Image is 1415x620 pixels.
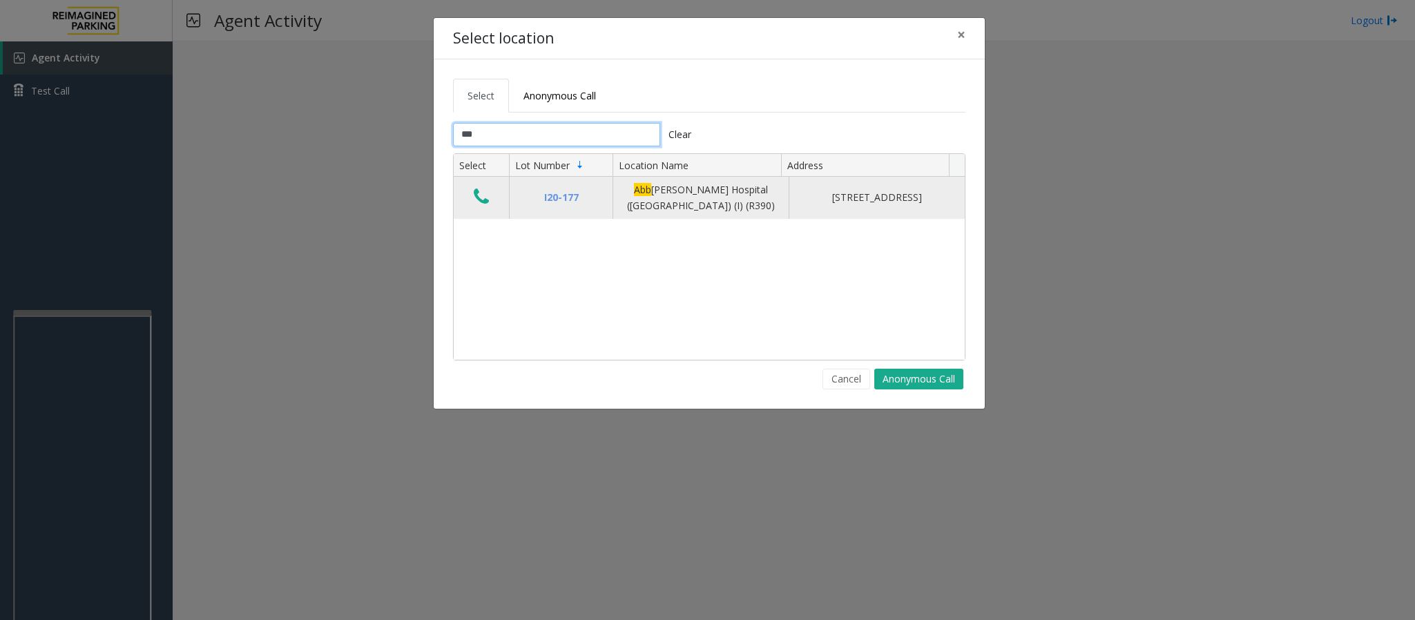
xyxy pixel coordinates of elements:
[660,123,699,146] button: Clear
[454,154,965,360] div: Data table
[619,159,689,172] span: Location Name
[468,89,494,102] span: Select
[634,183,651,196] span: Abb
[622,182,780,213] div: [PERSON_NAME] Hospital ([GEOGRAPHIC_DATA]) (I) (R390)
[874,369,963,389] button: Anonymous Call
[453,79,965,113] ul: Tabs
[523,89,596,102] span: Anonymous Call
[798,190,956,205] div: [STREET_ADDRESS]
[515,159,570,172] span: Lot Number
[957,25,965,44] span: ×
[454,154,509,177] th: Select
[947,18,975,52] button: Close
[575,159,586,171] span: Sortable
[822,369,870,389] button: Cancel
[787,159,823,172] span: Address
[453,28,554,50] h4: Select location
[518,190,604,205] div: I20-177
